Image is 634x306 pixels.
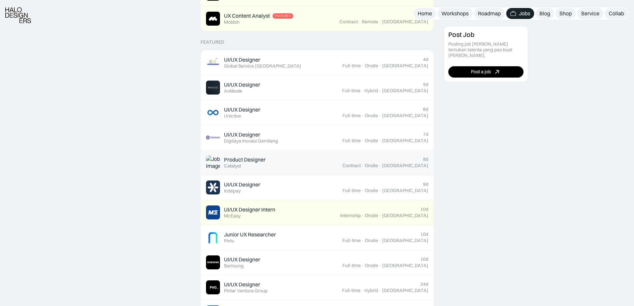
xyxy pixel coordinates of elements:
[342,88,360,94] div: Full-time
[379,138,381,144] div: ·
[581,10,599,17] div: Service
[361,288,364,293] div: ·
[420,281,428,287] div: 24d
[224,19,240,25] div: Mobbin
[206,106,220,120] img: Job Image
[382,88,428,94] div: [GEOGRAPHIC_DATA]
[361,88,364,94] div: ·
[224,106,260,113] div: UI/UX Designer
[201,75,434,100] a: Job ImageUI/UX DesignerAntikode5dFull-time·Hybrid·[GEOGRAPHIC_DATA]
[224,263,244,269] div: Samsung
[379,113,381,119] div: ·
[577,8,603,19] a: Service
[471,69,491,75] div: Post a job
[361,213,364,218] div: ·
[365,213,378,218] div: Onsite
[342,238,361,243] div: Full-time
[382,238,428,243] div: [GEOGRAPHIC_DATA]
[361,63,364,69] div: ·
[448,31,475,39] div: Post Job
[224,231,276,238] div: Junior UX Researcher
[206,255,220,269] img: Job Image
[423,181,428,187] div: 9d
[206,230,220,244] img: Job Image
[382,163,428,168] div: [GEOGRAPHIC_DATA]
[224,81,260,88] div: UI/UX Designer
[382,113,428,119] div: [GEOGRAPHIC_DATA]
[418,10,432,17] div: Home
[224,63,301,69] div: Global Service [GEOGRAPHIC_DATA]
[555,8,576,19] a: Shop
[365,163,378,168] div: Onsite
[382,138,428,144] div: [GEOGRAPHIC_DATA]
[441,10,469,17] div: Workshops
[420,231,428,237] div: 10d
[224,12,270,19] div: UX Content Analyst
[342,138,361,144] div: Full-time
[382,19,428,25] div: [GEOGRAPHIC_DATA]
[224,131,260,138] div: UI/UX Designer
[224,281,260,288] div: UI/UX Designer
[224,206,275,213] div: UI/UX Designer Intern
[379,213,381,218] div: ·
[382,213,428,218] div: [GEOGRAPHIC_DATA]
[206,12,220,26] img: Job Image
[364,288,378,293] div: Hybrid
[474,8,505,19] a: Roadmap
[358,19,361,25] div: ·
[382,188,428,193] div: [GEOGRAPHIC_DATA]
[361,113,364,119] div: ·
[423,57,428,62] div: 4d
[362,19,378,25] div: Remote
[224,156,266,163] div: Product Designer
[224,56,260,63] div: UI/UX Designer
[201,50,434,75] a: Job ImageUI/UX DesignerGlobal Service [GEOGRAPHIC_DATA]4dFull-time·Onsite·[GEOGRAPHIC_DATA]
[423,132,428,137] div: 7d
[382,288,428,293] div: [GEOGRAPHIC_DATA]
[365,188,378,193] div: Onsite
[423,107,428,112] div: 6d
[201,200,434,225] a: Job ImageUI/UX Designer InternMcEasy10dInternship·Onsite·[GEOGRAPHIC_DATA]
[506,8,534,19] a: Jobs
[206,81,220,95] img: Job Image
[379,19,381,25] div: ·
[382,63,428,69] div: [GEOGRAPHIC_DATA]
[342,63,361,69] div: Full-time
[342,188,361,193] div: Full-time
[342,263,361,268] div: Full-time
[605,8,628,19] a: Collab
[224,288,268,294] div: Pintar Ventura Group
[361,263,364,268] div: ·
[535,8,554,19] a: Blog
[361,238,364,243] div: ·
[224,88,242,94] div: Antikode
[201,175,434,200] a: Job ImageUI/UX DesignerIndepay9dFull-time·Onsite·[GEOGRAPHIC_DATA]
[201,100,434,125] a: Job ImageUI/UX DesignerUnictive6dFull-time·Onsite·[GEOGRAPHIC_DATA]
[365,138,378,144] div: Onsite
[361,138,364,144] div: ·
[275,14,291,18] div: Featured
[379,238,381,243] div: ·
[342,288,360,293] div: Full-time
[382,263,428,268] div: [GEOGRAPHIC_DATA]
[201,150,434,175] a: Job ImageProduct DesignerCatalyst8dContract·Onsite·[GEOGRAPHIC_DATA]
[206,131,220,145] img: Job Image
[437,8,473,19] a: Workshops
[379,163,381,168] div: ·
[379,88,381,94] div: ·
[365,238,378,243] div: Onsite
[414,8,436,19] a: Home
[423,156,428,162] div: 8d
[342,163,361,168] div: Contract
[224,163,241,169] div: Catalyst
[423,82,428,87] div: 5d
[340,213,361,218] div: Internship
[420,256,428,262] div: 10d
[224,213,241,219] div: McEasy
[224,188,241,194] div: Indepay
[448,41,524,58] div: Posting job [PERSON_NAME] temukan talenta yang pas buat [PERSON_NAME].
[609,10,624,17] div: Collab
[224,238,234,244] div: Pintu
[224,181,260,188] div: UI/UX Designer
[448,66,524,77] a: Post a job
